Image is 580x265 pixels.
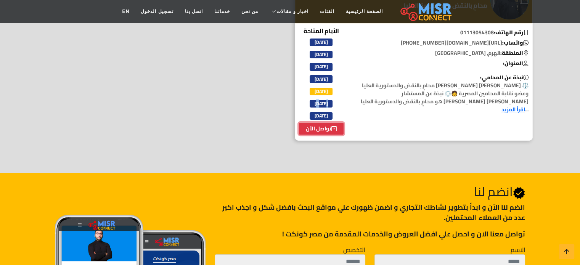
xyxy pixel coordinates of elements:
[501,104,525,114] a: اقرأ المزيد
[215,229,525,239] p: تواصل معنا الان و احصل علي افضل العروض والخدمات المقدمة من مصر كونكت !
[310,112,333,120] span: [DATE]
[310,39,333,46] span: [DATE]
[310,51,333,58] span: [DATE]
[340,4,389,19] a: الصفحة الرئيسية
[179,4,209,19] a: اتصل بنا
[209,4,236,19] a: خدماتنا
[357,29,532,37] p: 01113054308
[511,245,525,254] label: الاسم
[357,49,532,57] p: الهرم, [GEOGRAPHIC_DATA]
[310,63,333,71] span: [DATE]
[400,2,451,21] img: main.misr_connect
[236,4,264,19] a: من نحن
[264,4,314,19] a: اخبار و مقالات
[276,8,308,15] span: اخبار و مقالات
[357,39,532,47] p: [URL][DOMAIN_NAME][PHONE_NUMBER]
[343,245,365,254] label: التخصص
[480,72,529,82] b: نبذة عن المحامي:
[502,38,529,48] b: واتساب:
[299,123,344,135] a: تواصل الآن
[314,4,340,19] a: الفئات
[310,100,333,108] span: [DATE]
[299,26,344,135] div: الأيام المتاحة
[310,88,333,95] span: [DATE]
[135,4,179,19] a: تسجيل الدخول
[500,48,529,58] b: المنطقة:
[215,184,525,199] h2: انضم لنا
[357,74,532,114] p: ⚖️ [PERSON_NAME] [PERSON_NAME] محامٍ بالنقض والدستورية العليا وعضو نقابة المحامين المصرية 🧑⚖️ نبذ...
[117,4,135,19] a: EN
[494,27,529,37] b: رقم الهاتف:
[503,58,529,68] b: العنوان:
[215,202,525,223] p: انضم لنا اﻵن و ابدأ بتطوير نشاطك التجاري و اضمن ظهورك علي مواقع البحث بافضل شكل و اجذب اكبر عدد م...
[310,75,333,83] span: [DATE]
[513,187,525,199] svg: Verified account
